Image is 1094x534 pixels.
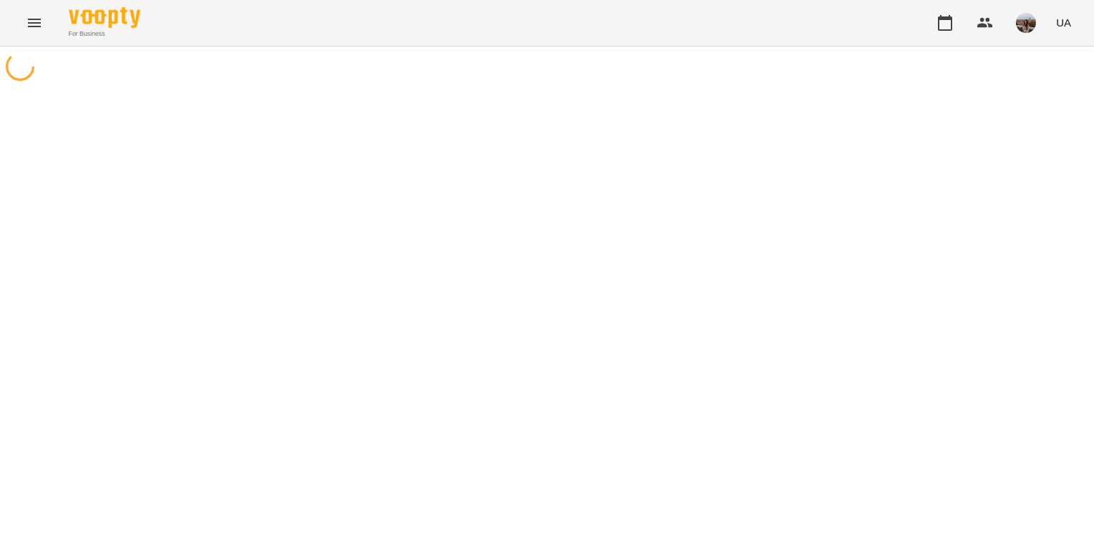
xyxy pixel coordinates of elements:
[1056,15,1071,30] span: UA
[17,6,52,40] button: Menu
[69,7,140,28] img: Voopty Logo
[69,29,140,39] span: For Business
[1016,13,1036,33] img: 57bfcb2aa8e1c7074251310c502c63c0.JPG
[1050,9,1077,36] button: UA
